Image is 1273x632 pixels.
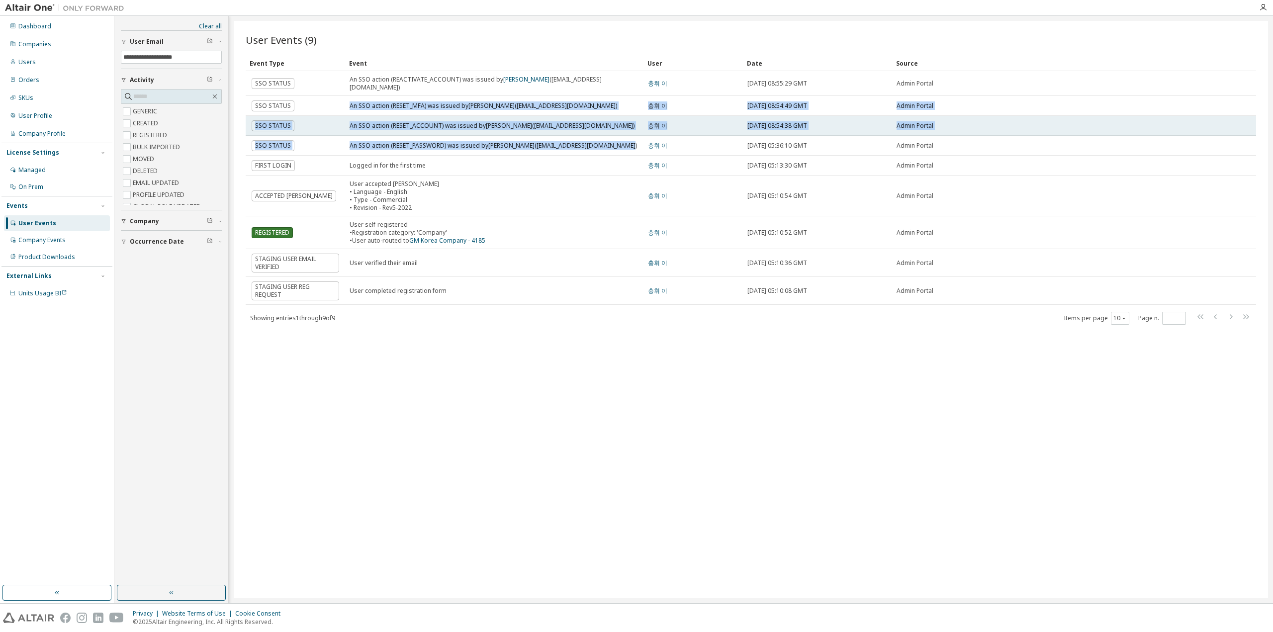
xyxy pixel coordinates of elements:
div: Company Profile [18,130,66,138]
a: [PERSON_NAME] [503,75,549,84]
div: Managed [18,166,46,174]
span: ([EMAIL_ADDRESS][DOMAIN_NAME]) [350,75,602,91]
span: [DATE] 05:10:54 GMT [747,192,807,200]
span: Occurrence Date [130,238,184,246]
img: facebook.svg [60,613,71,623]
label: BULK IMPORTED [133,141,182,153]
span: Items per page [1064,312,1129,325]
span: User completed registration form [350,286,447,295]
div: User self-registered • Registration category: 'Company' • User auto-routed to [350,221,485,245]
div: Product Downloads [18,253,75,261]
a: 충휘 이 [648,79,667,88]
span: REGISTERED [252,227,293,238]
a: [PERSON_NAME] [486,121,532,130]
label: CREATED [133,117,160,129]
span: User Events (9) [246,33,317,47]
span: User verified their email [350,259,418,267]
a: [PERSON_NAME] [488,141,535,150]
label: GLOBAL ROLE UPDATED [133,201,203,213]
a: 충휘 이 [648,101,667,110]
img: Altair One [5,3,129,13]
button: Activity [121,69,222,91]
button: Company [121,210,222,232]
span: Admin Portal [897,287,933,295]
span: STAGING USER EMAIL VERIFIED [252,254,339,272]
div: Date [747,55,888,71]
div: Event [349,55,639,71]
div: External Links [6,272,52,280]
a: 충휘 이 [648,259,667,267]
div: License Settings [6,149,59,157]
div: User Profile [18,112,52,120]
div: On Prem [18,183,43,191]
div: Events [6,202,28,210]
span: Admin Portal [897,192,933,200]
span: Showing entries 1 through 9 of 9 [250,314,335,322]
span: [DATE] 05:10:36 GMT [747,259,807,267]
span: Logged in for the first time [350,161,426,170]
span: Page n. [1138,312,1186,325]
span: ([EMAIL_ADDRESS][DOMAIN_NAME]) [535,141,637,150]
span: [DATE] 08:54:38 GMT [747,122,807,130]
img: instagram.svg [77,613,87,623]
span: Units Usage BI [18,289,67,297]
span: SSO STATUS [252,140,294,151]
div: User [647,55,739,71]
div: Website Terms of Use [162,610,235,618]
div: Source [896,55,1212,71]
span: Admin Portal [897,102,933,110]
div: User accepted [PERSON_NAME] • Language - English • Type - Commercial • Revision - Rev5-2022 [350,180,439,212]
span: FIRST LOGIN [252,160,295,171]
a: 충휘 이 [648,121,667,130]
span: Admin Portal [897,122,933,130]
label: REGISTERED [133,129,169,141]
span: [DATE] 05:13:30 GMT [747,162,807,170]
label: DELETED [133,165,160,177]
span: Clear filter [207,38,213,46]
span: ([EMAIL_ADDRESS][DOMAIN_NAME]) [532,121,635,130]
span: [DATE] 05:10:52 GMT [747,229,807,237]
div: Privacy [133,610,162,618]
div: User Events [18,219,56,227]
span: Activity [130,76,154,84]
img: youtube.svg [109,613,124,623]
span: Admin Portal [897,162,933,170]
span: Company [130,217,159,225]
span: Admin Portal [897,229,933,237]
p: © 2025 Altair Engineering, Inc. All Rights Reserved. [133,618,286,626]
label: EMAIL UPDATED [133,177,181,189]
a: 충휘 이 [648,191,667,200]
button: User Email [121,31,222,53]
a: GM Korea Company - 4185 [409,236,485,245]
div: An SSO action (RESET_MFA) was issued by [350,102,617,110]
div: Companies [18,40,51,48]
span: SSO STATUS [252,120,294,131]
span: [DATE] 05:36:10 GMT [747,142,807,150]
div: An SSO action (RESET_PASSWORD) was issued by [350,142,637,150]
label: MOVED [133,153,156,165]
div: Users [18,58,36,66]
img: altair_logo.svg [3,613,54,623]
span: Clear filter [207,76,213,84]
span: ACCEPTED [PERSON_NAME] [252,190,336,201]
span: SSO STATUS [252,78,294,89]
label: PROFILE UPDATED [133,189,186,201]
img: linkedin.svg [93,613,103,623]
span: [DATE] 08:54:49 GMT [747,102,807,110]
a: 충휘 이 [648,286,667,295]
div: Company Events [18,236,66,244]
div: Orders [18,76,39,84]
span: ([EMAIL_ADDRESS][DOMAIN_NAME]) [515,101,617,110]
span: Admin Portal [897,259,933,267]
span: User Email [130,38,164,46]
span: [DATE] 08:55:29 GMT [747,80,807,88]
div: An SSO action (RESET_ACCOUNT) was issued by [350,122,635,130]
label: GENERIC [133,105,159,117]
div: SKUs [18,94,33,102]
div: Cookie Consent [235,610,286,618]
button: Occurrence Date [121,231,222,253]
span: Clear filter [207,238,213,246]
span: STAGING USER REG REQUEST [252,281,339,300]
a: 충휘 이 [648,161,667,170]
span: Admin Portal [897,142,933,150]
